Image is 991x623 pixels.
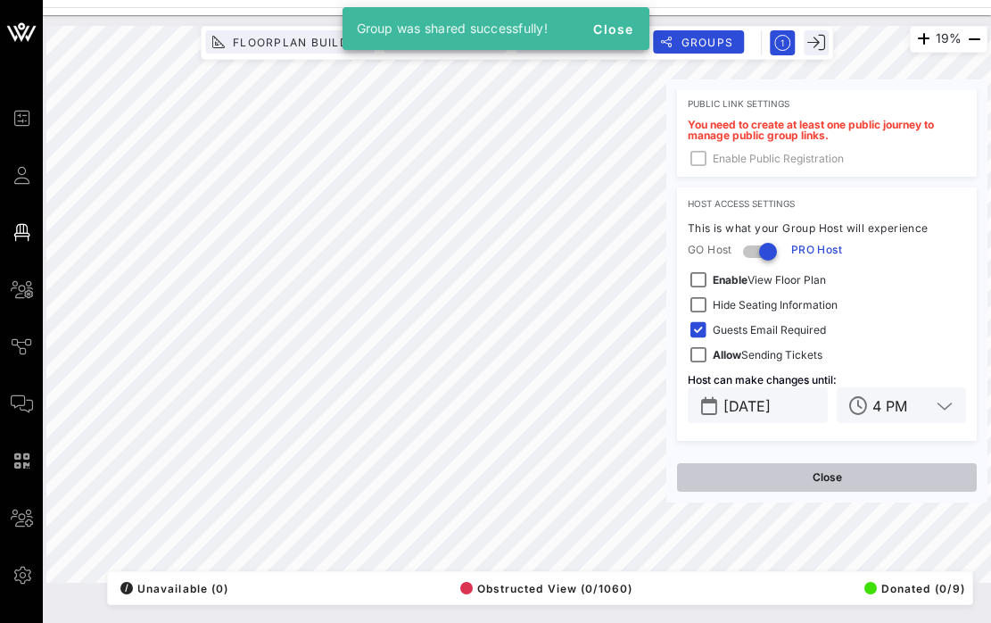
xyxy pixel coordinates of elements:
div: 19% [910,26,987,53]
span: Unavailable (0) [120,582,228,595]
div: This is what your Group Host will experience [688,220,966,237]
strong: Allow [713,348,741,361]
span: Close [592,21,635,37]
span: GO Host [688,241,732,259]
button: Close [585,12,642,45]
span: Donated (0/9) [864,582,965,595]
div: / [120,582,133,594]
span: Obstructed View (0/1060) [460,582,633,595]
strong: Enable [713,273,747,287]
div: Host Access Settings [688,198,966,209]
button: Donated (0/9) [859,576,965,601]
span: View Floor Plan [713,271,826,289]
input: Time [872,394,930,417]
span: Group was shared successfully! [357,21,549,36]
button: prepend icon [701,397,717,415]
span: Host can make changes until: [688,373,837,386]
span: You need to create at least one public journey to manage public group links. [688,118,934,142]
button: Groups [653,30,744,54]
span: Sending Tickets [713,346,822,364]
button: Obstructed View (0/1060) [455,576,633,601]
button: Floorplan Builder [205,30,375,54]
span: Groups [680,36,733,49]
div: Public Link Settings [688,98,966,109]
button: /Unavailable (0) [115,576,228,601]
button: Close [677,463,977,492]
span: PRO Host [791,241,842,259]
span: Floorplan Builder [232,36,364,49]
span: Guests Email Required [713,321,826,339]
span: Hide Seating Information [713,296,838,314]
